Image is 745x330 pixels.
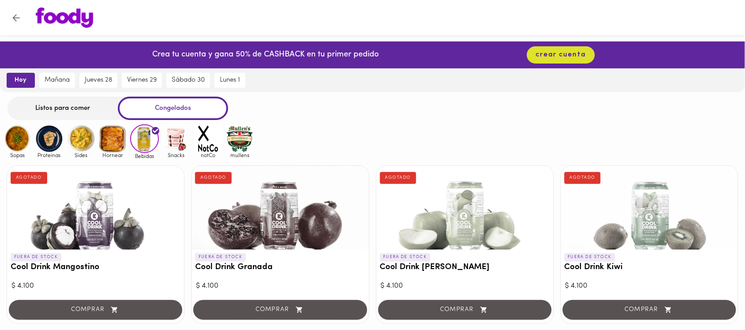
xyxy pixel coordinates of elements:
[192,166,369,250] div: Cool Drink Granada
[5,7,27,29] button: Volver
[195,172,232,184] div: AGOTADO
[194,124,222,153] img: notCo
[196,281,364,291] div: $ 4.100
[195,253,246,261] p: FUERA DE STOCK
[220,76,240,84] span: lunes 1
[226,124,254,153] img: mullens
[79,73,117,88] button: jueves 28
[527,46,595,64] button: crear cuenta
[694,279,736,321] iframe: Messagebird Livechat Widget
[561,166,738,250] div: Cool Drink Kiwi
[35,152,64,158] span: Proteinas
[376,166,553,250] div: Cool Drink Manzana Verde
[162,152,191,158] span: Snacks
[8,97,118,120] div: Listos para comer
[565,281,734,291] div: $ 4.100
[194,152,222,158] span: notCo
[67,124,95,153] img: Sides
[130,124,159,153] img: Bebidas
[380,172,417,184] div: AGOTADO
[11,263,181,272] h3: Cool Drink Mangostino
[98,124,127,153] img: Hornear
[13,76,29,84] span: hoy
[564,253,615,261] p: FUERA DE STOCK
[536,51,586,59] span: crear cuenta
[11,253,61,261] p: FUERA DE STOCK
[380,263,550,272] h3: Cool Drink [PERSON_NAME]
[85,76,112,84] span: jueves 28
[3,124,32,153] img: Sopas
[35,124,64,153] img: Proteinas
[7,166,184,250] div: Cool Drink Mangostino
[7,73,35,88] button: hoy
[195,263,365,272] h3: Cool Drink Granada
[130,153,159,159] span: Bebidas
[172,76,205,84] span: sábado 30
[166,73,210,88] button: sábado 30
[122,73,162,88] button: viernes 29
[162,124,191,153] img: Snacks
[98,152,127,158] span: Hornear
[226,152,254,158] span: mullens
[36,7,93,28] img: logo.png
[564,263,734,272] h3: Cool Drink Kiwi
[39,73,75,88] button: mañana
[3,152,32,158] span: Sopas
[564,172,601,184] div: AGOTADO
[214,73,245,88] button: lunes 1
[380,253,431,261] p: FUERA DE STOCK
[381,281,549,291] div: $ 4.100
[67,152,95,158] span: Sides
[11,172,47,184] div: AGOTADO
[45,76,70,84] span: mañana
[152,49,379,61] p: Crea tu cuenta y gana 50% de CASHBACK en tu primer pedido
[127,76,157,84] span: viernes 29
[11,281,180,291] div: $ 4.100
[118,97,228,120] div: Congelados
